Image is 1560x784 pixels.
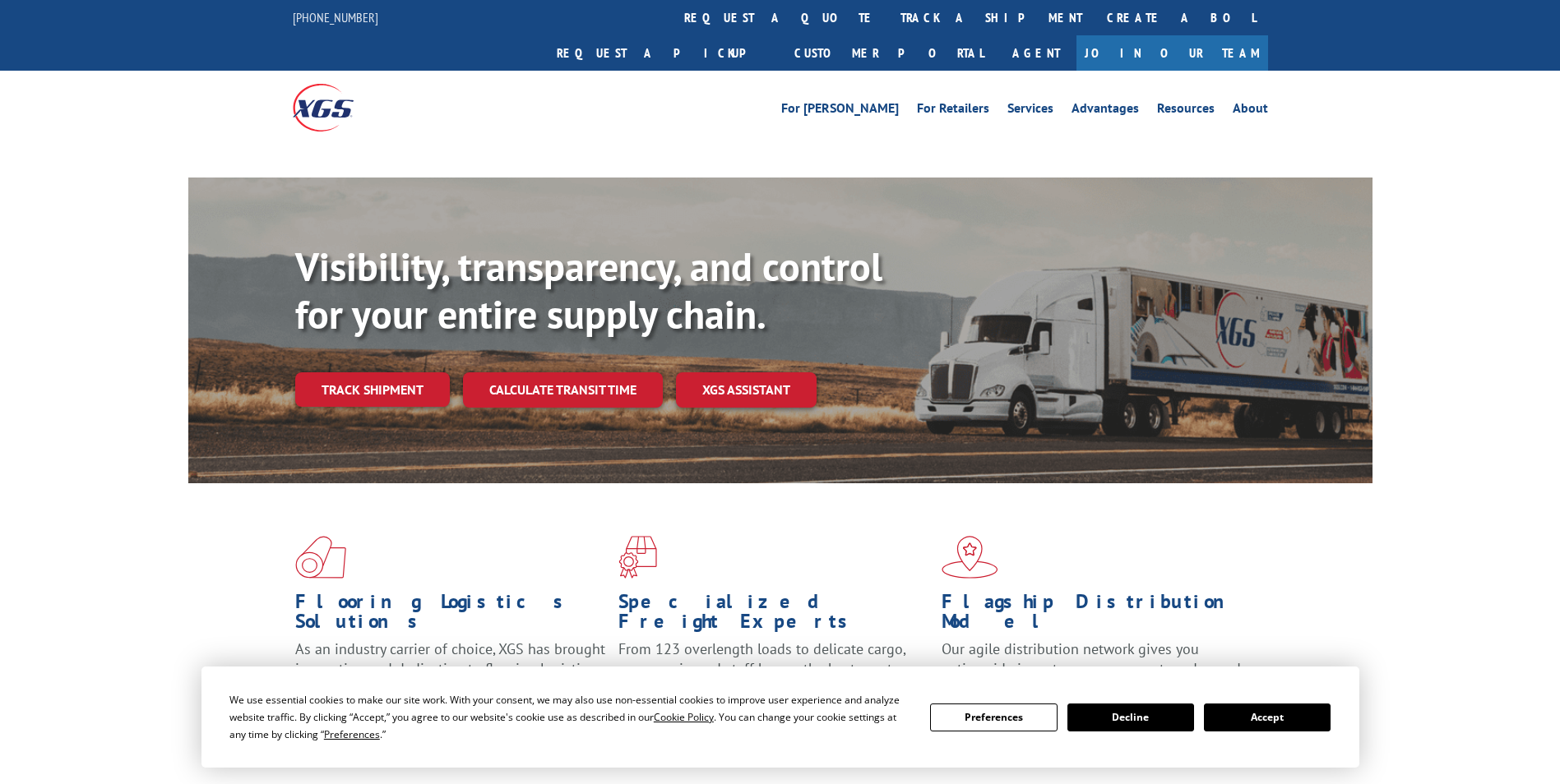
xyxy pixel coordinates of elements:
span: Preferences [324,727,380,741]
h1: Flagship Distribution Model [942,592,1252,639]
h1: Specialized Freight Experts [618,592,929,639]
a: About [1233,102,1268,120]
div: We use essential cookies to make our site work. With your consent, we may also use non-essential ... [229,691,910,743]
button: Decline [1067,703,1194,731]
span: Cookie Policy [654,710,714,724]
a: XGS ASSISTANT [676,372,817,408]
a: Agent [996,35,1076,71]
h1: Flooring Logistics Solutions [295,592,606,639]
div: Cookie Consent Prompt [201,666,1359,768]
button: Accept [1204,703,1331,731]
img: xgs-icon-total-supply-chain-intelligence-red [295,536,346,579]
a: Track shipment [295,372,450,407]
img: xgs-icon-flagship-distribution-model-red [942,536,998,579]
a: Calculate transit time [463,372,663,408]
button: Preferences [930,703,1057,731]
a: [PHONE_NUMBER] [293,9,378,25]
img: xgs-icon-focused-on-flooring-red [618,536,657,579]
a: Advantages [1072,102,1139,120]
a: For [PERSON_NAME] [781,102,899,120]
span: As an industry carrier of choice, XGS has brought innovation and dedication to flooring logistics... [295,639,605,698]
a: For Retailers [917,102,989,120]
a: Join Our Team [1076,35,1268,71]
a: Customer Portal [782,35,996,71]
span: Our agile distribution network gives you nationwide inventory management on demand. [942,639,1244,678]
a: Services [1007,102,1053,120]
p: From 123 overlength loads to delicate cargo, our experienced staff knows the best way to move you... [618,639,929,713]
b: Visibility, transparency, and control for your entire supply chain. [295,241,882,339]
a: Resources [1157,102,1215,120]
a: Request a pickup [544,35,782,71]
